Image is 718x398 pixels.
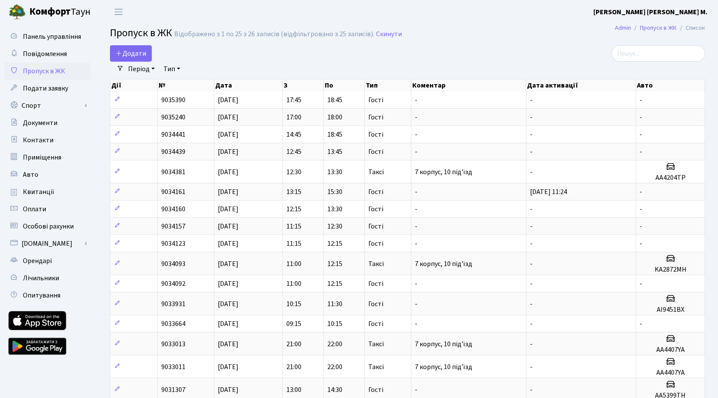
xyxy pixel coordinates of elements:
[4,218,91,235] a: Особові рахунки
[368,114,383,121] span: Гості
[218,259,238,269] span: [DATE]
[368,148,383,155] span: Гості
[23,222,74,231] span: Особові рахунки
[327,167,342,177] span: 13:30
[286,222,301,231] span: 11:15
[218,339,238,349] span: [DATE]
[218,319,238,329] span: [DATE]
[530,362,533,372] span: -
[286,187,301,197] span: 13:15
[9,3,26,21] img: logo.png
[218,299,238,309] span: [DATE]
[368,341,384,348] span: Таксі
[218,167,238,177] span: [DATE]
[530,299,533,309] span: -
[530,279,533,288] span: -
[286,362,301,372] span: 21:00
[365,79,411,91] th: Тип
[286,113,301,122] span: 17:00
[286,204,301,214] span: 12:15
[161,339,185,349] span: 9033013
[640,147,642,157] span: -
[108,5,129,19] button: Переключити навігацію
[368,364,384,370] span: Таксі
[640,113,642,122] span: -
[4,63,91,80] a: Пропуск в ЖК
[640,174,701,182] h5: AA4204TP
[4,166,91,183] a: Авто
[415,339,472,349] span: 7 корпус, 10 під'їзд
[415,222,417,231] span: -
[286,239,301,248] span: 11:15
[415,259,472,269] span: 7 корпус, 10 під'їзд
[218,222,238,231] span: [DATE]
[640,222,642,231] span: -
[283,79,324,91] th: З
[158,79,214,91] th: №
[286,130,301,139] span: 14:45
[368,206,383,213] span: Гості
[415,113,417,122] span: -
[368,131,383,138] span: Гості
[640,369,701,377] h5: AA4407YA
[602,19,718,37] nav: breadcrumb
[161,385,185,395] span: 9031307
[530,167,533,177] span: -
[161,362,185,372] span: 9033011
[640,279,642,288] span: -
[174,30,374,38] div: Відображено з 1 по 25 з 26 записів (відфільтровано з 25 записів).
[530,187,567,197] span: [DATE] 11:24
[530,130,533,139] span: -
[218,385,238,395] span: [DATE]
[640,95,642,105] span: -
[4,252,91,270] a: Орендарі
[415,299,417,309] span: -
[324,79,365,91] th: По
[327,130,342,139] span: 18:45
[218,239,238,248] span: [DATE]
[530,259,533,269] span: -
[4,97,91,114] a: Спорт
[593,7,708,17] a: [PERSON_NAME] [PERSON_NAME] М.
[368,240,383,247] span: Гості
[4,201,91,218] a: Оплати
[161,187,185,197] span: 9034161
[23,187,54,197] span: Квитанції
[415,385,417,395] span: -
[23,118,57,128] span: Документи
[218,147,238,157] span: [DATE]
[23,66,65,76] span: Пропуск в ЖК
[327,339,342,349] span: 22:00
[161,279,185,288] span: 9034092
[160,62,184,76] a: Тип
[23,153,61,162] span: Приміщення
[530,113,533,122] span: -
[327,299,342,309] span: 11:30
[327,147,342,157] span: 13:45
[286,95,301,105] span: 17:45
[116,49,146,58] span: Додати
[530,385,533,395] span: -
[368,188,383,195] span: Гості
[415,319,417,329] span: -
[218,279,238,288] span: [DATE]
[368,301,383,307] span: Гості
[214,79,283,91] th: Дата
[526,79,636,91] th: Дата активації
[530,204,533,214] span: -
[415,167,472,177] span: 7 корпус, 10 під'їзд
[4,183,91,201] a: Квитанції
[4,235,91,252] a: [DOMAIN_NAME]
[161,319,185,329] span: 9033664
[327,362,342,372] span: 22:00
[415,239,417,248] span: -
[415,362,472,372] span: 7 корпус, 10 під'їзд
[530,339,533,349] span: -
[286,167,301,177] span: 12:30
[286,259,301,269] span: 11:00
[415,95,417,105] span: -
[415,279,417,288] span: -
[29,5,91,19] span: Таун
[415,187,417,197] span: -
[530,319,533,329] span: -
